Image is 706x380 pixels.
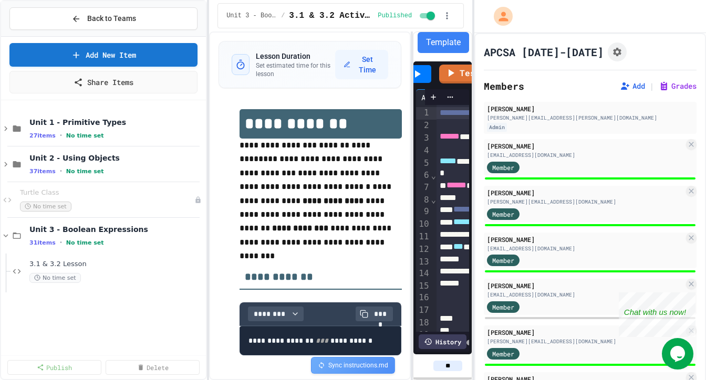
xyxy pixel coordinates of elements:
[492,163,514,172] span: Member
[487,188,684,197] div: [PERSON_NAME]
[29,118,204,127] span: Unit 1 - Primitive Types
[29,225,204,234] span: Unit 3 - Boolean Expressions
[619,292,695,337] iframe: chat widget
[226,12,277,20] span: Unit 3 - Boolean Expressions
[378,12,412,20] span: Published
[29,132,56,139] span: 27 items
[416,132,430,145] div: 3
[431,195,437,205] span: Fold line
[416,194,430,206] div: 8
[256,51,335,61] h3: Lesson Duration
[416,89,520,105] div: Activity_3_1_B.java
[484,79,524,93] h2: Members
[416,170,430,181] div: 6
[439,65,491,83] a: Tests
[29,273,81,283] span: No time set
[487,114,693,122] div: [PERSON_NAME][EMAIL_ADDRESS][PERSON_NAME][DOMAIN_NAME]
[7,360,101,375] a: Publish
[29,168,56,175] span: 37 items
[416,292,430,304] div: 16
[20,188,194,197] span: Turtle Class
[483,4,515,28] div: My Account
[416,206,430,218] div: 9
[9,43,198,67] a: Add New Item
[29,153,204,163] span: Unit 2 - Using Objects
[649,80,655,92] span: |
[416,244,430,256] div: 12
[487,123,507,132] div: Admin
[29,260,204,269] span: 3.1 & 3.2 Lesson
[416,145,430,157] div: 4
[281,12,285,20] span: /
[29,239,56,246] span: 31 items
[416,120,430,132] div: 2
[416,317,430,329] div: 18
[416,304,430,317] div: 17
[416,268,430,280] div: 14
[487,104,693,113] div: [PERSON_NAME]
[492,209,514,219] span: Member
[416,256,430,268] div: 13
[194,196,202,204] div: Unpublished
[289,9,373,22] span: 3.1 & 3.2 Activity B
[608,43,627,61] button: Assignment Settings
[487,151,684,159] div: [EMAIL_ADDRESS][DOMAIN_NAME]
[492,302,514,312] span: Member
[431,171,437,181] span: Fold line
[416,107,430,120] div: 1
[416,280,430,292] div: 15
[662,338,695,370] iframe: chat widget
[106,360,200,375] a: Delete
[487,235,684,244] div: [PERSON_NAME]
[492,256,514,265] span: Member
[416,157,430,170] div: 5
[60,131,62,140] span: •
[416,218,430,231] div: 10
[416,182,430,194] div: 7
[487,198,684,206] div: [PERSON_NAME][EMAIL_ADDRESS][DOMAIN_NAME]
[487,337,684,345] div: [PERSON_NAME][EMAIL_ADDRESS][DOMAIN_NAME]
[487,141,684,151] div: [PERSON_NAME]
[60,238,62,247] span: •
[620,81,645,91] button: Add
[256,61,335,78] p: Set estimated time for this lesson
[659,81,697,91] button: Grades
[418,32,469,53] button: Template
[66,168,104,175] span: No time set
[416,92,506,103] div: Activity_3_1_B.java
[487,281,684,290] div: [PERSON_NAME]
[20,202,71,212] span: No time set
[66,132,104,139] span: No time set
[416,231,430,244] div: 11
[492,349,514,358] span: Member
[9,71,198,93] a: Share Items
[60,167,62,175] span: •
[484,45,604,59] h1: APCSA [DATE]-[DATE]
[335,50,388,79] button: Set Time
[66,239,104,246] span: No time set
[487,245,684,252] div: [EMAIL_ADDRESS][DOMAIN_NAME]
[378,9,437,22] div: Content is published and visible to students
[419,334,466,349] div: History
[416,329,430,341] div: 19
[487,291,684,299] div: [EMAIL_ADDRESS][DOMAIN_NAME]
[487,328,684,337] div: [PERSON_NAME]
[9,7,198,30] button: Back to Teams
[87,13,136,24] span: Back to Teams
